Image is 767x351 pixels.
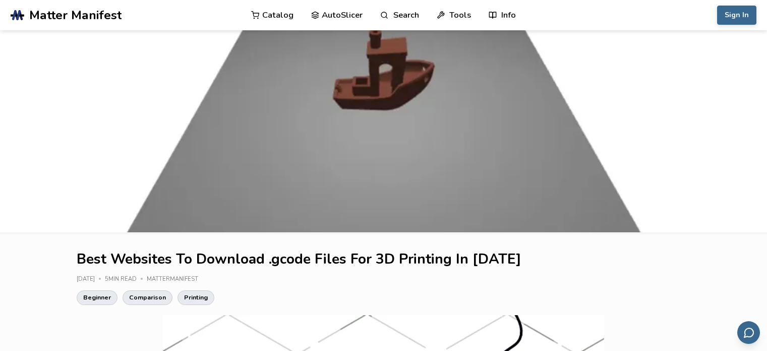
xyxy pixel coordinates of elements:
[178,290,214,305] a: Printing
[77,252,690,267] h1: Best Websites To Download .gcode Files For 3D Printing In [DATE]
[29,8,122,22] span: Matter Manifest
[717,6,756,25] button: Sign In
[105,276,147,283] div: 5 min read
[77,290,117,305] a: Beginner
[77,276,105,283] div: [DATE]
[147,276,205,283] div: MatterManifest
[123,290,172,305] a: Comparison
[737,321,760,344] button: Send feedback via email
